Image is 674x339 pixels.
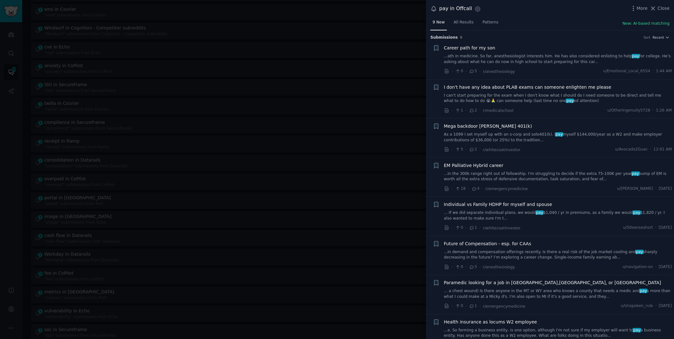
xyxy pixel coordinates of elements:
a: ...ath in medicine. So far, anesthesiologist interests him. He has also considered enlisting to h... [444,54,672,65]
span: pay [633,210,641,215]
span: u/navigation-on [622,264,653,270]
span: 0 [455,68,463,74]
div: pay in Offcall [439,5,472,13]
span: 9 [460,35,462,39]
a: Patterns [480,17,501,30]
span: · [479,225,481,231]
button: New: AI-based matching [622,21,670,27]
span: · [465,107,467,114]
span: [DATE] [659,303,672,309]
span: · [452,107,453,114]
span: u/OtherIngenuity5728 [607,108,650,113]
span: 1:44 AM [656,68,672,74]
span: Close [658,5,670,12]
span: u/50senseshort [623,225,653,231]
span: 4 [471,186,479,192]
span: · [652,68,654,74]
span: · [479,146,481,153]
span: All Results [453,20,473,25]
a: 9 New [430,17,447,30]
a: EM Palliative Hybrid career [444,162,503,169]
span: · [452,264,453,270]
span: · [655,225,657,231]
span: Recent [652,35,664,40]
span: [DATE] [659,225,672,231]
span: 9 New [433,20,445,25]
a: All Results [451,17,476,30]
span: 0 [455,225,463,231]
span: Submission s [430,35,458,41]
span: · [655,264,657,270]
span: r/anesthesiology [483,69,515,74]
a: ... If we did separate individual plans, we wouldpay$1,040 / yr in premiums, as a family we would... [444,210,672,221]
span: · [452,225,453,231]
span: · [652,108,654,113]
span: r/emergencymedicine [485,187,528,191]
div: Sort [644,35,651,40]
span: 2 [469,108,477,113]
span: pay [635,250,644,254]
span: pay [639,289,647,293]
a: Career path for my son [444,45,495,51]
a: Health insurance as locums W2 employee [444,319,537,325]
span: u/Unspoken_rule [621,303,653,309]
span: pay [633,328,641,332]
span: 5 [455,147,463,152]
span: [DATE] [659,264,672,270]
span: 2 [469,147,477,152]
span: · [479,107,481,114]
button: Recent [652,35,670,40]
span: · [452,185,453,192]
span: u/Avocado2Guac [615,147,648,152]
a: ... a chest wound) Is there anyone in the MT or WY area who knows a county that needs a medic and... [444,288,672,299]
span: 5 [469,68,477,74]
span: · [452,146,453,153]
a: Future of Compensation - esp. for CAAs [444,240,531,247]
span: u/[PERSON_NAME] [617,186,653,192]
span: 5 [469,264,477,270]
span: · [482,185,483,192]
span: · [468,185,469,192]
span: · [650,147,651,152]
span: pay [632,54,640,58]
span: 0 [455,264,463,270]
span: · [465,303,467,310]
span: · [655,303,657,309]
span: r/emergencymedicine [483,304,525,309]
span: · [452,68,453,75]
span: · [655,186,657,192]
span: · [465,68,467,75]
button: Close [650,5,670,12]
span: r/medicalschool [483,108,514,113]
span: Patterns [483,20,498,25]
span: More [637,5,648,12]
a: I don't have any idea about PLAB exams can someone enlighten me please [444,84,611,91]
span: pay [566,99,574,103]
span: r/whitecoatinvestor [483,226,521,230]
span: 1:26 AM [656,108,672,113]
button: More [630,5,648,12]
span: · [465,146,467,153]
a: Individual vs Family HDHP for myself and spouse [444,201,552,208]
span: 1 [469,225,477,231]
span: · [465,264,467,270]
a: ...e. So forming a business entity, is one option, although I'm not sure if my employer will want... [444,328,672,339]
span: pay [535,210,544,215]
span: r/whitecoatinvestor [483,148,521,152]
span: r/anesthesiology [483,265,515,269]
span: pay [555,132,563,137]
a: Paramedic looking for a job in [GEOGRAPHIC_DATA],[GEOGRAPHIC_DATA], or [GEOGRAPHIC_DATA] [444,279,661,286]
a: Mega backdoor [PERSON_NAME] 401(k) [444,123,532,130]
span: · [479,68,481,75]
span: · [479,264,481,270]
span: [DATE] [659,186,672,192]
a: ...in the 300k range right out of fellowship. I'm struggling to decide if the extra 75-100K per y... [444,171,672,182]
span: u/Emotional_Local_6554 [603,68,650,74]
